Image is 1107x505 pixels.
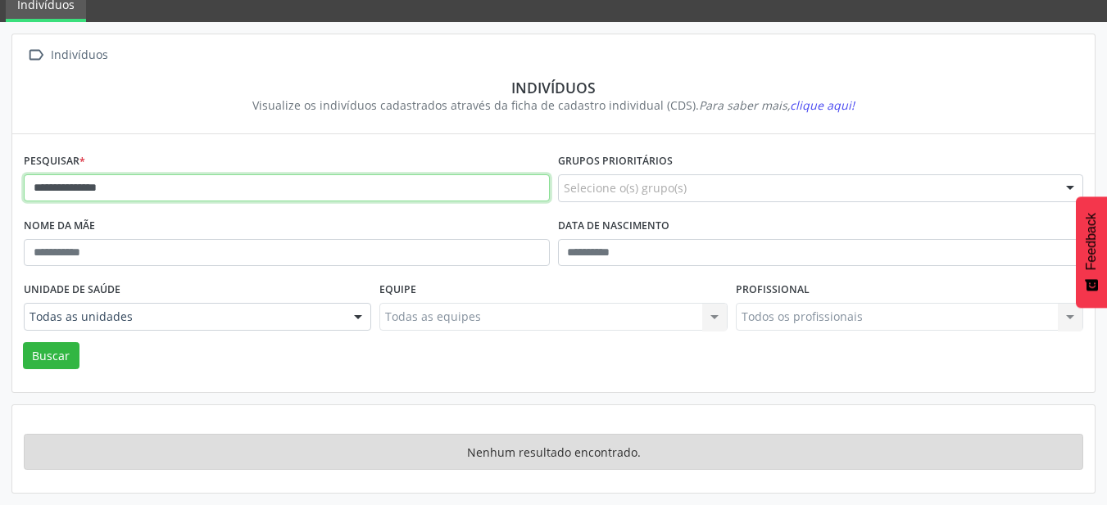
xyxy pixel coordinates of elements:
label: Pesquisar [24,149,85,174]
label: Nome da mãe [24,214,95,239]
div: Visualize os indivíduos cadastrados através da ficha de cadastro individual (CDS). [35,97,1072,114]
div: Indivíduos [48,43,111,67]
span: Feedback [1084,213,1099,270]
label: Unidade de saúde [24,277,120,303]
span: Selecione o(s) grupo(s) [564,179,687,196]
label: Grupos prioritários [558,149,673,174]
span: clique aqui! [790,97,855,113]
i: Para saber mais, [699,97,855,113]
button: Feedback - Mostrar pesquisa [1076,196,1107,308]
div: Nenhum resultado encontrado. [24,434,1083,470]
button: Buscar [23,342,79,370]
span: Todas as unidades [29,309,338,325]
div: Indivíduos [35,79,1072,97]
label: Profissional [736,277,810,303]
i:  [24,43,48,67]
a:  Indivíduos [24,43,111,67]
label: Data de nascimento [558,214,669,239]
label: Equipe [379,277,416,303]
